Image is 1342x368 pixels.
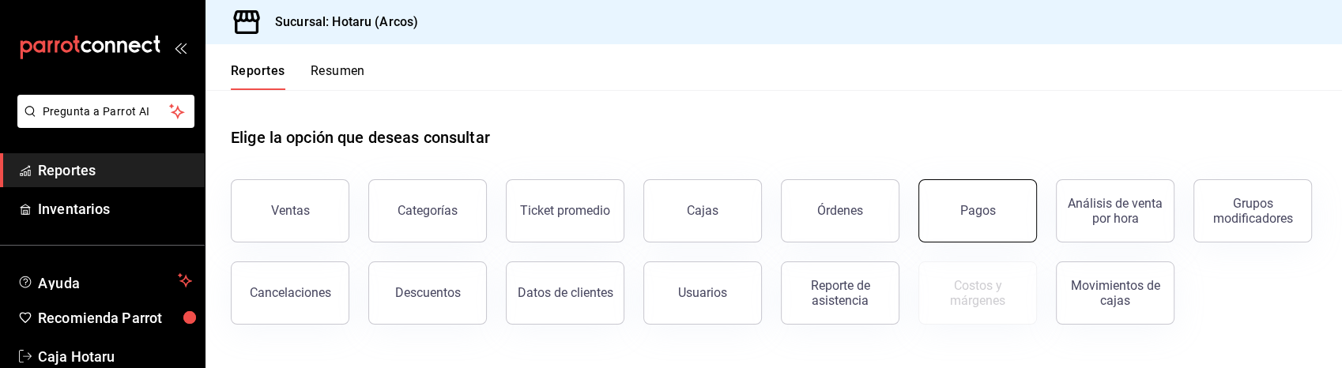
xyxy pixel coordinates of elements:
h3: Sucursal: Hotaru (Arcos) [262,13,418,32]
button: Reportes [231,63,285,90]
div: Ticket promedio [520,203,610,218]
button: Movimientos de cajas [1056,261,1174,325]
div: Órdenes [817,203,863,218]
div: Usuarios [678,285,727,300]
span: Inventarios [38,198,192,220]
span: Pregunta a Parrot AI [43,103,170,120]
div: Categorías [398,203,458,218]
span: Caja Hotaru [38,346,192,367]
button: Pregunta a Parrot AI [17,95,194,128]
div: Costos y márgenes [929,278,1027,308]
button: Usuarios [643,261,762,325]
button: open_drawer_menu [174,41,187,54]
div: Datos de clientes [518,285,613,300]
div: Grupos modificadores [1204,196,1302,226]
button: Grupos modificadores [1193,179,1312,242]
span: Ayuda [38,271,172,290]
button: Contrata inventarios para ver este reporte [918,261,1037,325]
span: Recomienda Parrot [38,307,192,329]
button: Cancelaciones [231,261,349,325]
button: Ventas [231,179,349,242]
div: navigation tabs [231,63,365,90]
div: Pagos [960,203,996,218]
button: Ticket promedio [506,179,624,242]
button: Resumen [311,63,365,90]
button: Órdenes [781,179,899,242]
div: Ventas [271,203,310,218]
h1: Elige la opción que deseas consultar [231,126,490,149]
div: Descuentos [395,285,461,300]
div: Reporte de asistencia [791,278,889,308]
button: Pagos [918,179,1037,242]
div: Movimientos de cajas [1066,278,1164,308]
div: Cajas [687,201,719,220]
div: Análisis de venta por hora [1066,196,1164,226]
div: Cancelaciones [250,285,331,300]
span: Reportes [38,160,192,181]
button: Categorías [368,179,487,242]
button: Reporte de asistencia [781,261,899,325]
button: Análisis de venta por hora [1056,179,1174,242]
a: Pregunta a Parrot AI [11,115,194,131]
button: Descuentos [368,261,487,325]
a: Cajas [643,179,762,242]
button: Datos de clientes [506,261,624,325]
